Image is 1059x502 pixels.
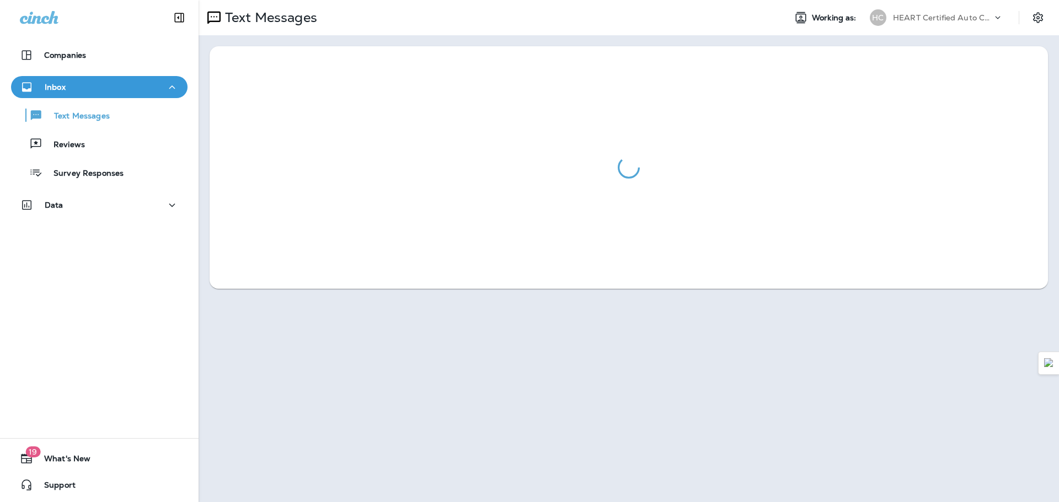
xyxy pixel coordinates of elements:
[11,44,188,66] button: Companies
[11,474,188,496] button: Support
[45,83,66,91] p: Inbox
[1044,358,1054,368] img: Detect Auto
[42,140,85,150] p: Reviews
[43,111,110,122] p: Text Messages
[11,194,188,216] button: Data
[11,76,188,98] button: Inbox
[164,7,195,29] button: Collapse Sidebar
[11,161,188,184] button: Survey Responses
[33,454,90,467] span: What's New
[11,104,188,127] button: Text Messages
[42,169,124,179] p: Survey Responses
[45,201,63,209] p: Data
[812,13,859,23] span: Working as:
[44,51,86,60] p: Companies
[870,9,886,26] div: HC
[25,446,40,457] span: 19
[11,447,188,469] button: 19What's New
[221,9,317,26] p: Text Messages
[893,13,992,22] p: HEART Certified Auto Care
[1028,8,1048,28] button: Settings
[33,481,76,494] span: Support
[11,132,188,155] button: Reviews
